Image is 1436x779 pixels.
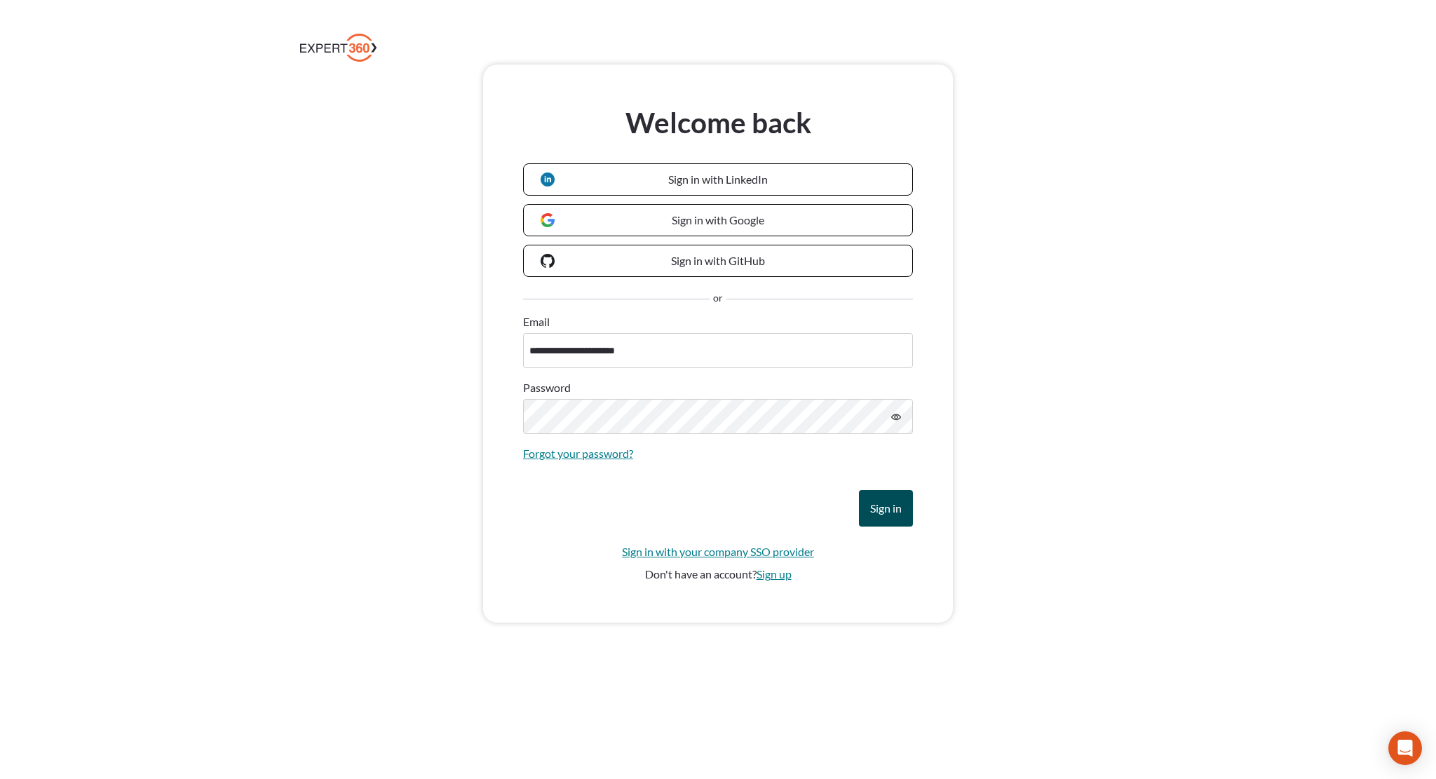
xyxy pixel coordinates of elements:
img: GitHub logo [541,254,555,268]
a: Sign in with GitHub [523,245,913,277]
button: Sign in [859,490,913,527]
a: Sign in with your company SSO provider [622,543,814,560]
img: Google logo [541,213,555,227]
span: Sign in with Google [672,213,764,226]
a: Sign up [757,567,792,581]
span: Sign in with GitHub [671,254,765,267]
span: Sign in with LinkedIn [668,172,768,186]
span: or [713,291,723,308]
a: Sign in with LinkedIn [523,163,913,196]
svg: icon [891,412,901,422]
img: LinkedIn logo [541,172,555,187]
span: Don't have an account? [645,567,757,581]
div: Open Intercom Messenger [1388,731,1422,765]
a: Forgot your password? [523,445,633,462]
hr: Separator [523,299,710,300]
a: Sign in with Google [523,204,913,236]
label: Password [523,379,571,396]
img: Expert 360 Logo [300,34,377,62]
label: Email [523,313,550,330]
h3: Welcome back [523,104,913,141]
hr: Separator [726,299,913,300]
span: Sign in [870,501,902,515]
